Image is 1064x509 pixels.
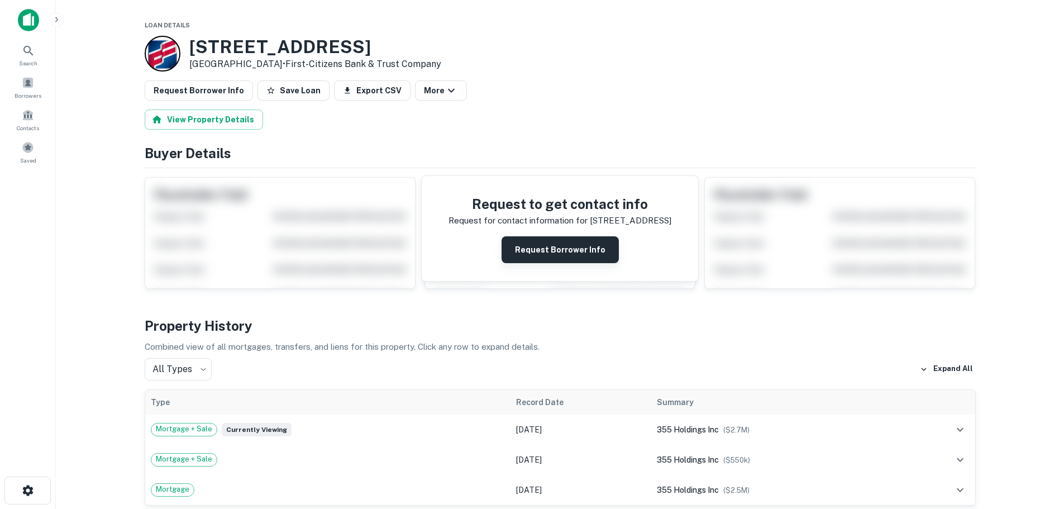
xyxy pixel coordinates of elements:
[723,456,750,464] span: ($ 550k )
[3,40,53,70] a: Search
[3,104,53,135] a: Contacts
[17,123,39,132] span: Contacts
[590,214,671,227] p: [STREET_ADDRESS]
[145,358,212,380] div: All Types
[18,9,39,31] img: capitalize-icon.png
[951,420,970,439] button: expand row
[502,236,619,263] button: Request Borrower Info
[510,445,651,475] td: [DATE]
[510,390,651,415] th: Record Date
[510,415,651,445] td: [DATE]
[15,91,41,100] span: Borrowers
[145,110,263,130] button: View Property Details
[145,316,976,336] h4: Property History
[19,59,37,68] span: Search
[334,80,411,101] button: Export CSV
[3,137,53,167] a: Saved
[448,214,588,227] p: Request for contact information for
[917,361,976,378] button: Expand All
[415,80,467,101] button: More
[723,426,750,434] span: ($ 2.7M )
[145,80,253,101] button: Request Borrower Info
[151,424,217,435] span: Mortgage + Sale
[189,36,441,58] h3: [STREET_ADDRESS]
[285,59,441,69] a: First-citizens Bank & Trust Company
[951,450,970,469] button: expand row
[657,425,719,434] span: 355 holdings inc
[1008,420,1064,473] iframe: Chat Widget
[145,22,190,28] span: Loan Details
[222,423,292,436] span: Currently viewing
[3,72,53,102] a: Borrowers
[723,486,750,494] span: ($ 2.5M )
[651,390,903,415] th: Summary
[145,390,510,415] th: Type
[145,143,976,163] h4: Buyer Details
[257,80,330,101] button: Save Loan
[657,455,719,464] span: 355 holdings inc
[510,475,651,505] td: [DATE]
[951,481,970,500] button: expand row
[657,486,719,494] span: 355 holdings inc
[20,156,36,165] span: Saved
[145,340,976,354] p: Combined view of all mortgages, transfers, and liens for this property. Click any row to expand d...
[151,454,217,465] span: Mortgage + Sale
[189,58,441,71] p: [GEOGRAPHIC_DATA] •
[448,194,671,214] h4: Request to get contact info
[151,484,194,495] span: Mortgage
